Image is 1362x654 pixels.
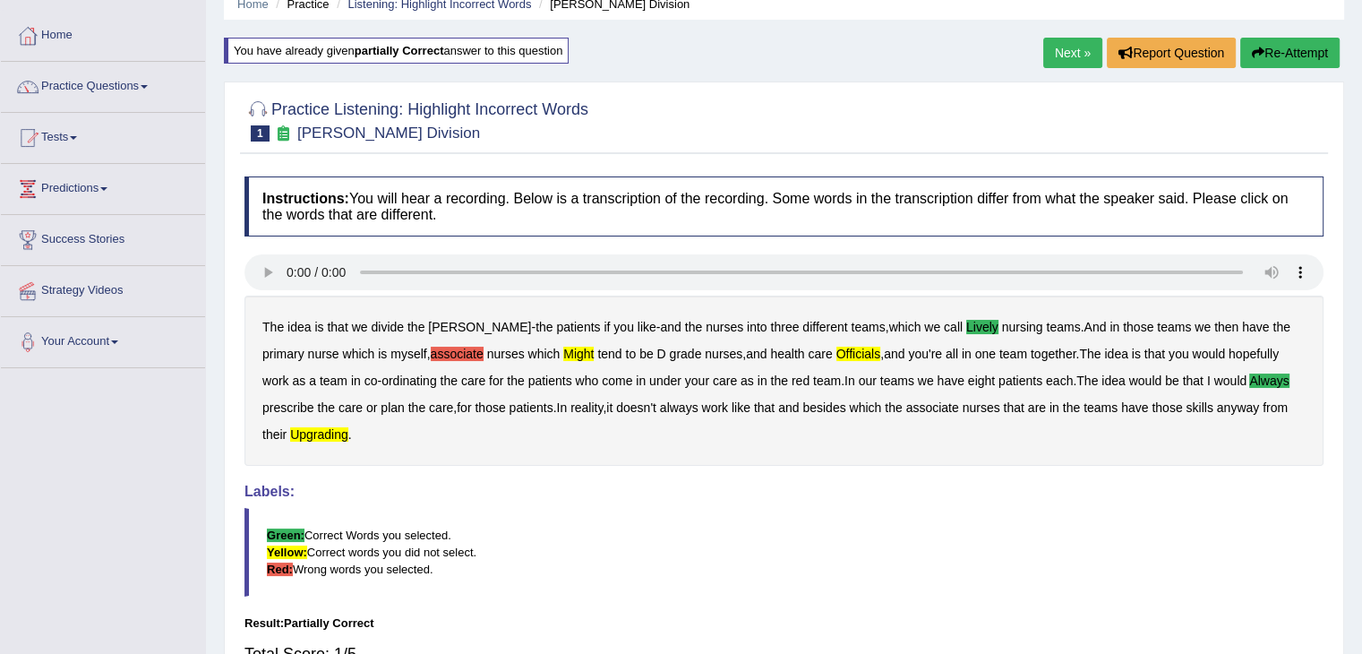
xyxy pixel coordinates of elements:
[1144,347,1165,361] b: that
[657,347,666,361] b: D
[570,400,603,415] b: reality
[1165,374,1179,388] b: be
[937,374,964,388] b: have
[1,266,205,311] a: Strategy Videos
[429,400,453,415] b: care
[884,347,904,361] b: and
[1028,400,1046,415] b: are
[705,347,742,361] b: nurses
[489,374,503,388] b: for
[1192,347,1225,361] b: would
[327,320,347,334] b: that
[352,320,368,334] b: we
[625,347,636,361] b: to
[1214,374,1247,388] b: would
[292,374,305,388] b: as
[510,400,553,415] b: patients
[1157,320,1191,334] b: teams
[351,374,361,388] b: in
[1123,320,1153,334] b: those
[244,97,588,142] h2: Practice Listening: Highlight Incorrect Words
[946,347,958,361] b: all
[813,374,841,388] b: team
[616,400,656,415] b: doesn't
[535,320,553,334] b: the
[770,347,804,361] b: health
[1031,347,1076,361] b: together
[1129,374,1162,388] b: would
[660,400,698,415] b: always
[1214,320,1238,334] b: then
[758,374,767,388] b: in
[457,400,471,415] b: for
[1002,320,1043,334] b: nursing
[1229,347,1279,361] b: hopefully
[968,374,995,388] b: eight
[613,320,634,334] b: you
[999,347,1027,361] b: team
[604,320,610,334] b: if
[638,320,656,334] b: like
[849,400,881,415] b: which
[713,374,737,388] b: care
[1046,374,1073,388] b: each
[1195,320,1211,334] b: we
[685,374,709,388] b: your
[308,347,339,361] b: nurse
[528,374,572,388] b: patients
[428,320,531,334] b: [PERSON_NAME]
[576,374,599,388] b: who
[1152,400,1182,415] b: those
[1,113,205,158] a: Tests
[475,400,505,415] b: those
[918,374,934,388] b: we
[1107,38,1236,68] button: Report Question
[441,374,458,388] b: the
[1263,400,1288,415] b: from
[338,400,363,415] b: care
[287,320,311,334] b: idea
[267,563,293,576] b: Red:
[962,347,972,361] b: in
[381,374,437,388] b: ordinating
[924,320,940,334] b: we
[563,347,594,361] b: might
[267,529,304,542] b: Green:
[770,320,799,334] b: three
[741,374,754,388] b: as
[685,320,702,334] b: the
[342,347,374,361] b: which
[1,164,205,209] a: Predictions
[747,320,767,334] b: into
[966,320,998,334] b: lively
[1169,347,1189,361] b: you
[885,400,902,415] b: the
[1043,38,1102,68] a: Next »
[660,320,681,334] b: and
[1,317,205,362] a: Your Account
[1121,400,1148,415] b: have
[224,38,569,64] div: You have already given answer to this question
[407,320,424,334] b: the
[732,400,750,415] b: like
[889,320,921,334] b: which
[908,347,942,361] b: you're
[706,320,743,334] b: nurses
[808,347,832,361] b: care
[906,400,959,415] b: associate
[636,374,646,388] b: in
[244,176,1323,237] h4: You will hear a recording. Below is a transcription of the recording. Some words in the transcrip...
[371,320,404,334] b: divide
[364,374,378,388] b: co
[556,400,567,415] b: In
[1242,320,1269,334] b: have
[366,400,377,415] b: or
[320,374,347,388] b: team
[1076,374,1098,388] b: The
[802,320,847,334] b: different
[792,374,809,388] b: red
[602,374,632,388] b: come
[461,374,485,388] b: care
[1084,400,1118,415] b: teams
[507,374,524,388] b: the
